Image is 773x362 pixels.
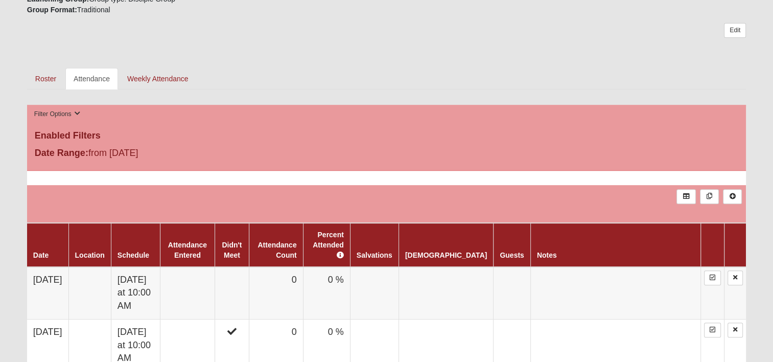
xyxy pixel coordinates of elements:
[350,223,399,267] th: Salvations
[700,189,719,204] a: Merge Records into Merge Template
[728,323,743,337] a: Delete
[27,146,267,163] div: from [DATE]
[31,109,84,120] button: Filter Options
[33,251,49,259] a: Date
[222,241,242,259] a: Didn't Meet
[35,130,738,142] h4: Enabled Filters
[704,323,721,337] a: Enter Attendance
[303,267,350,320] td: 0 %
[724,23,746,38] a: Edit
[27,267,68,320] td: [DATE]
[723,189,742,204] a: Alt+N
[118,251,149,259] a: Schedule
[704,270,721,285] a: Enter Attendance
[313,231,344,259] a: Percent Attended
[728,270,743,285] a: Delete
[249,267,303,320] td: 0
[27,6,77,14] strong: Group Format:
[75,251,105,259] a: Location
[35,146,88,160] label: Date Range:
[494,223,530,267] th: Guests
[168,241,207,259] a: Attendance Entered
[65,68,118,89] a: Attendance
[537,251,557,259] a: Notes
[676,189,695,204] a: Export to Excel
[119,68,197,89] a: Weekly Attendance
[257,241,296,259] a: Attendance Count
[399,223,493,267] th: [DEMOGRAPHIC_DATA]
[111,267,160,320] td: [DATE] at 10:00 AM
[27,68,64,89] a: Roster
